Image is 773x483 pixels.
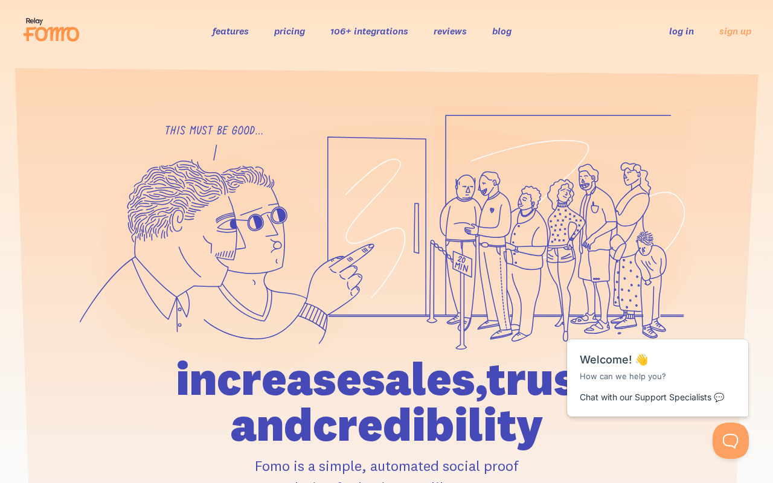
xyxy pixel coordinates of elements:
a: pricing [274,25,305,37]
h1: increase sales, trust and credibility [132,356,641,447]
a: reviews [434,25,467,37]
a: 106+ integrations [330,25,408,37]
a: sign up [719,25,751,37]
iframe: Help Scout Beacon - Open [713,423,749,459]
iframe: Help Scout Beacon - Messages and Notifications [561,309,755,423]
a: features [213,25,249,37]
a: blog [492,25,512,37]
a: log in [669,25,694,37]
